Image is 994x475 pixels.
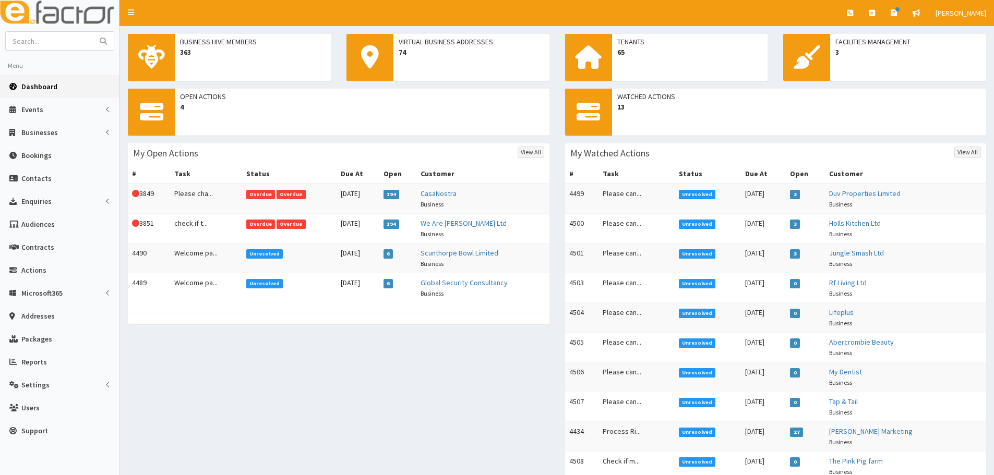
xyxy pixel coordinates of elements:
[128,273,170,303] td: 4489
[598,422,674,452] td: Process Ri...
[421,278,508,287] a: Global Security Consultancy
[679,398,716,407] span: Unresolved
[180,47,326,57] span: 363
[128,184,170,214] td: 3849
[565,362,599,392] td: 4506
[565,214,599,243] td: 4500
[21,288,63,298] span: Microsoft365
[565,392,599,422] td: 4507
[277,190,306,199] span: Overdue
[598,303,674,333] td: Please can...
[170,243,242,273] td: Welcome pa...
[598,214,674,243] td: Please can...
[518,147,544,158] a: View All
[741,392,786,422] td: [DATE]
[21,403,40,412] span: Users
[416,164,549,184] th: Customer
[679,309,716,318] span: Unresolved
[741,333,786,362] td: [DATE]
[829,189,901,198] a: Duv Properties Limited
[598,333,674,362] td: Please can...
[21,242,54,252] span: Contracts
[565,273,599,303] td: 4503
[21,380,50,389] span: Settings
[829,456,883,466] a: The Pink Pig farm
[829,260,852,267] small: Business
[741,243,786,273] td: [DATE]
[21,197,52,206] span: Enquiries
[128,243,170,273] td: 4490
[829,200,852,208] small: Business
[21,82,57,91] span: Dashboard
[835,47,981,57] span: 3
[21,151,52,160] span: Bookings
[598,362,674,392] td: Please can...
[565,333,599,362] td: 4505
[790,398,800,407] span: 0
[246,249,283,259] span: Unresolved
[565,303,599,333] td: 4504
[617,91,981,102] span: Watched Actions
[790,428,803,437] span: 27
[829,438,852,446] small: Business
[421,248,498,258] a: Scunthorpe Bowl Limited
[565,243,599,273] td: 4501
[786,164,825,184] th: Open
[421,230,444,238] small: Business
[835,36,981,47] span: Facilities Management
[790,249,800,259] span: 3
[565,164,599,184] th: #
[679,220,716,229] span: Unresolved
[337,214,379,243] td: [DATE]
[954,147,981,158] a: View All
[337,273,379,303] td: [DATE]
[337,184,379,214] td: [DATE]
[679,249,716,259] span: Unresolved
[679,428,716,437] span: Unresolved
[337,164,379,184] th: Due At
[741,164,786,184] th: Due At
[790,190,800,199] span: 3
[829,408,852,416] small: Business
[132,220,139,227] i: This Action is overdue!
[180,36,326,47] span: Business Hive Members
[21,426,48,435] span: Support
[399,47,544,57] span: 74
[598,184,674,214] td: Please can...
[598,392,674,422] td: Please can...
[21,174,52,183] span: Contacts
[829,230,852,238] small: Business
[829,308,854,317] a: Lifeplus
[133,149,198,158] h3: My Open Actions
[6,32,93,50] input: Search...
[421,189,457,198] a: CasaNostra
[170,184,242,214] td: Please cha...
[21,357,47,367] span: Reports
[790,457,800,467] span: 0
[741,422,786,452] td: [DATE]
[741,273,786,303] td: [DATE]
[741,362,786,392] td: [DATE]
[421,289,444,297] small: Business
[829,397,858,406] a: Tap & Tail
[565,184,599,214] td: 4499
[679,368,716,377] span: Unresolved
[170,164,242,184] th: Task
[21,311,55,321] span: Addresses
[246,279,283,288] span: Unresolved
[617,36,763,47] span: Tenants
[679,457,716,467] span: Unresolved
[598,164,674,184] th: Task
[21,265,46,275] span: Actions
[379,164,416,184] th: Open
[741,214,786,243] td: [DATE]
[565,422,599,452] td: 4434
[829,367,862,376] a: My Dentist
[679,279,716,288] span: Unresolved
[128,214,170,243] td: 3851
[790,220,800,229] span: 3
[829,427,913,436] a: [PERSON_NAME] Marketing
[829,349,852,357] small: Business
[421,200,444,208] small: Business
[829,337,894,347] a: Abercrombie Beauty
